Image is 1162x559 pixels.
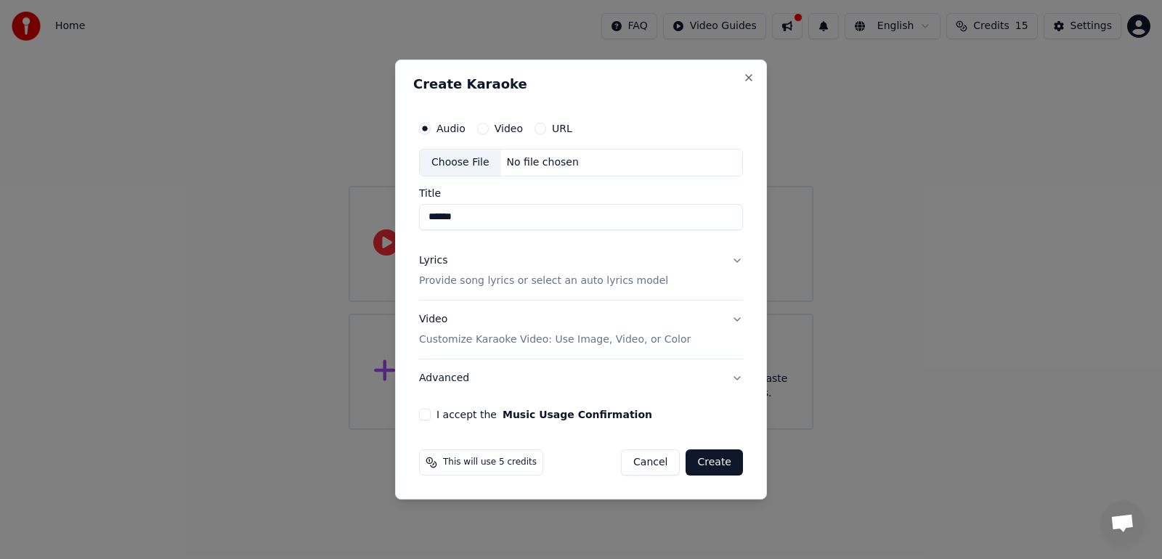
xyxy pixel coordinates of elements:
[419,253,447,268] div: Lyrics
[503,409,652,420] button: I accept the
[413,78,749,91] h2: Create Karaoke
[436,409,652,420] label: I accept the
[419,312,691,347] div: Video
[419,301,743,359] button: VideoCustomize Karaoke Video: Use Image, Video, or Color
[552,123,572,134] label: URL
[436,123,466,134] label: Audio
[501,155,585,170] div: No file chosen
[495,123,523,134] label: Video
[621,449,680,476] button: Cancel
[419,332,691,347] p: Customize Karaoke Video: Use Image, Video, or Color
[443,457,537,468] span: This will use 5 credits
[419,274,668,288] p: Provide song lyrics or select an auto lyrics model
[419,242,743,300] button: LyricsProvide song lyrics or select an auto lyrics model
[419,359,743,397] button: Advanced
[419,188,743,198] label: Title
[686,449,743,476] button: Create
[420,150,501,176] div: Choose File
